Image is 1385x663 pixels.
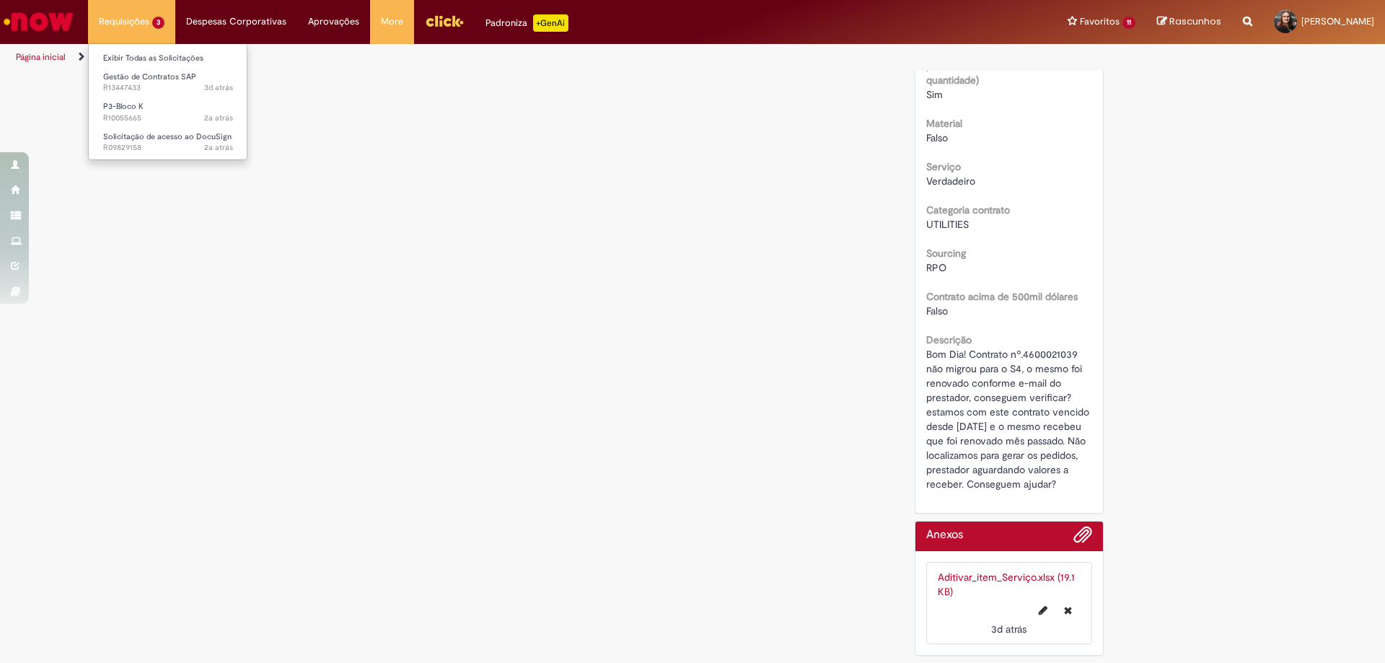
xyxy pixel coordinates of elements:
time: 26/08/2025 10:26:14 [991,623,1026,636]
span: Bom Dia! Contrato nº.4600021039 não migrou para o S4, o mesmo foi renovado conforme e-mail do pre... [926,348,1092,491]
span: Rascunhos [1169,14,1221,28]
b: Descrição [926,333,972,346]
span: [PERSON_NAME] [1301,15,1374,27]
span: Falso [926,131,948,144]
span: 3d atrás [991,623,1026,636]
button: Excluir Aditivar_item_Serviço.xlsx [1055,599,1081,622]
span: RPO [926,261,946,274]
a: Página inicial [16,51,66,63]
span: 2a atrás [204,142,233,153]
button: Adicionar anexos [1073,525,1092,551]
span: Sim [926,88,943,101]
img: click_logo_yellow_360x200.png [425,10,464,32]
span: Verdadeiro [926,175,975,188]
span: Aprovações [308,14,359,29]
span: Solicitação de acesso ao DocuSign [103,131,232,142]
span: 3 [152,17,164,29]
span: P3-Bloco K [103,101,144,112]
a: Rascunhos [1157,15,1221,29]
a: Aberto R10055665 : P3-Bloco K [89,99,247,126]
a: Aberto R13447433 : Gestão de Contratos SAP [89,69,247,96]
b: Material [926,117,962,130]
button: Editar nome de arquivo Aditivar_item_Serviço.xlsx [1030,599,1056,622]
span: UTILITIES [926,218,969,231]
time: 14/06/2023 17:10:56 [204,113,233,123]
h2: Anexos [926,529,963,542]
div: Padroniza [485,14,568,32]
span: Requisições [99,14,149,29]
span: R10055665 [103,113,233,124]
span: Favoritos [1080,14,1120,29]
b: Possui Escalonamento? (Valor do pedido de acordo com a quantidade) [926,45,1073,87]
img: ServiceNow [1,7,76,36]
ul: Requisições [88,43,247,160]
a: Aberto R09829158 : Solicitação de acesso ao DocuSign [89,129,247,156]
b: Contrato acima de 500mil dólares [926,290,1078,303]
span: 2a atrás [204,113,233,123]
span: R09829158 [103,142,233,154]
span: More [381,14,403,29]
span: Falso [926,304,948,317]
p: +GenAi [533,14,568,32]
time: 25/04/2023 08:43:56 [204,142,233,153]
b: Categoria contrato [926,203,1010,216]
span: 3d atrás [204,82,233,93]
span: Gestão de Contratos SAP [103,71,196,82]
span: 11 [1122,17,1135,29]
span: R13447433 [103,82,233,94]
a: Aditivar_item_Serviço.xlsx (19.1 KB) [938,571,1075,598]
time: 26/08/2025 10:28:43 [204,82,233,93]
ul: Trilhas de página [11,44,913,71]
b: Serviço [926,160,961,173]
a: Exibir Todas as Solicitações [89,51,247,66]
b: Sourcing [926,247,966,260]
span: Despesas Corporativas [186,14,286,29]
